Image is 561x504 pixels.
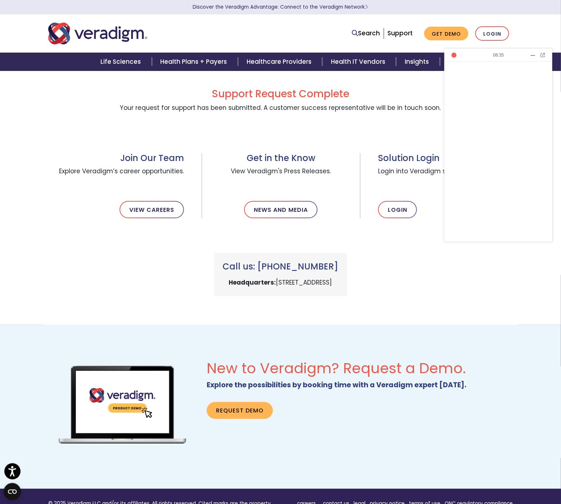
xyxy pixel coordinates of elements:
[207,402,273,419] a: Request Demo
[322,53,396,71] a: Health IT Vendors
[396,53,440,71] a: Insights
[120,103,441,112] span: Your request for support has been submitted. A customer success representative will be in touch s...
[238,53,322,71] a: Healthcare Providers
[475,26,509,41] a: Login
[152,53,238,71] a: Health Plans + Payers
[378,201,417,218] a: Login
[48,153,184,164] h3: Join Our Team
[220,153,342,164] h3: Get in the Know
[387,29,413,37] a: Support
[193,4,368,10] a: Discover the Veradigm Advantage: Connect to the Veradigm NetworkLearn More
[418,468,552,495] iframe: Drift Chat Widget
[378,164,513,189] span: Login into Veradigm solutions.
[92,53,152,71] a: Life Sciences
[223,278,338,287] p: [STREET_ADDRESS]
[207,360,513,377] h2: New to Veradigm? Request a Demo.
[120,201,184,218] a: View Careers
[440,53,485,71] a: About Us
[352,28,380,38] a: Search
[220,164,342,189] span: View Veradigm's Press Releases.
[365,4,368,10] span: Learn More
[424,27,468,41] a: Get Demo
[48,164,184,189] span: Explore Veradigm’s career opportunities.
[48,22,147,45] img: Veradigm logo
[48,88,513,100] h2: Support Request Complete
[378,153,513,164] h3: Solution Login
[244,201,318,218] a: News and Media
[223,262,338,272] h3: Call us: [PHONE_NUMBER]
[4,483,21,500] button: Open CMP widget
[207,380,513,391] p: Explore the possibilities by booking time with a Veradigm expert [DATE].
[229,278,276,287] strong: Headquarters:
